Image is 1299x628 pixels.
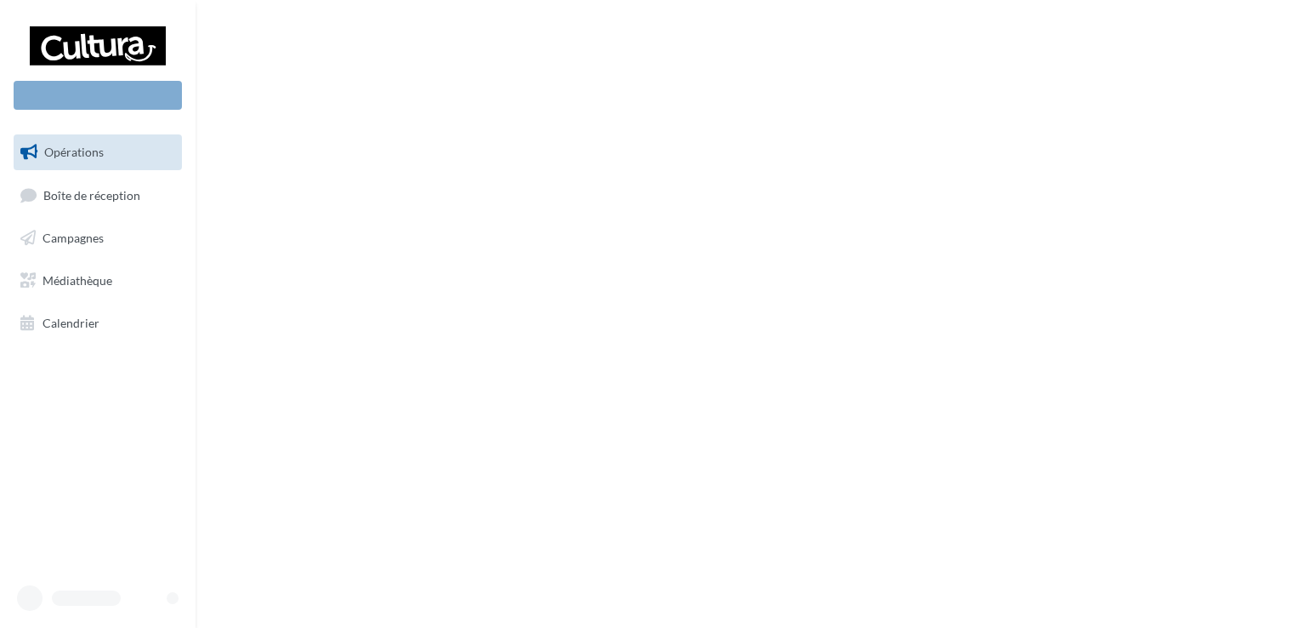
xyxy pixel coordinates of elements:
span: Campagnes [43,231,104,245]
span: Médiathèque [43,273,112,288]
a: Médiathèque [10,263,185,299]
span: Opérations [44,145,104,159]
a: Boîte de réception [10,177,185,214]
a: Campagnes [10,220,185,256]
span: Boîte de réception [43,187,140,202]
a: Opérations [10,134,185,170]
span: Calendrier [43,315,99,329]
a: Calendrier [10,305,185,341]
div: Nouvelle campagne [14,81,182,110]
